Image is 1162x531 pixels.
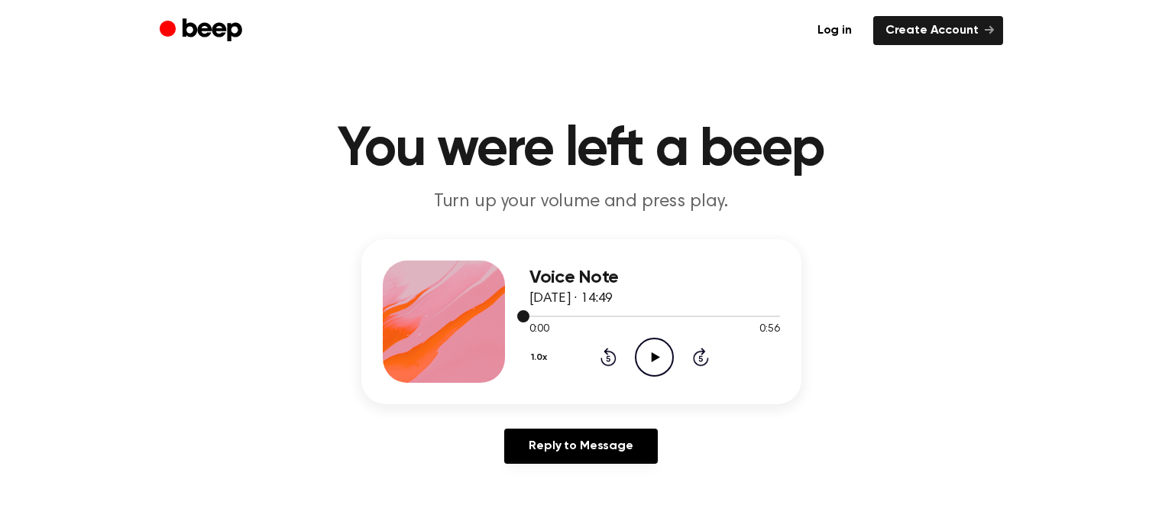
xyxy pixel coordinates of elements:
a: Log in [805,16,864,45]
h1: You were left a beep [190,122,973,177]
span: 0:56 [759,322,779,338]
a: Reply to Message [504,429,657,464]
span: [DATE] · 14:49 [529,292,613,306]
p: Turn up your volume and press play. [288,189,875,215]
a: Create Account [873,16,1003,45]
button: 1.0x [529,345,553,371]
span: 0:00 [529,322,549,338]
h3: Voice Note [529,267,780,288]
a: Beep [160,16,246,46]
